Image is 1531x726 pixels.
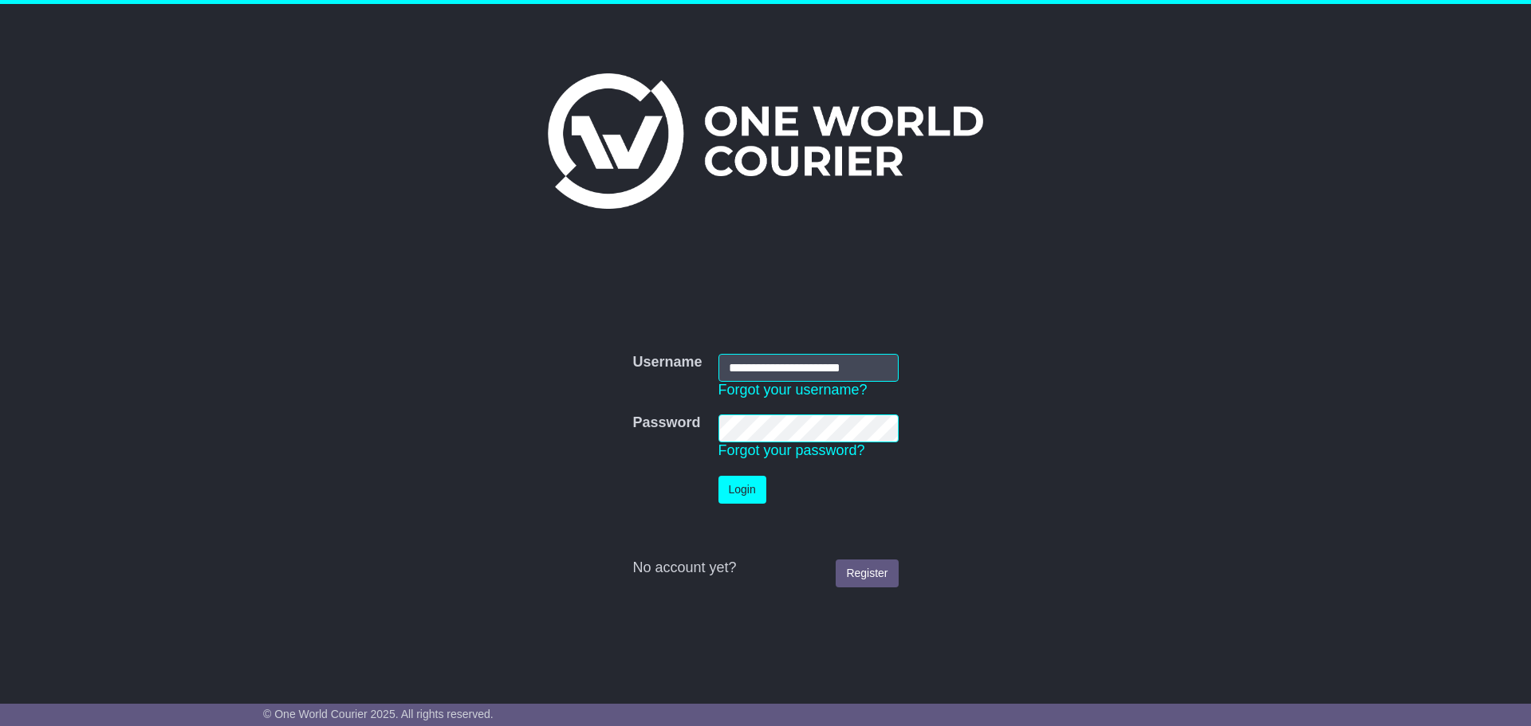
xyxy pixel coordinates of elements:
button: Login [718,476,766,504]
img: One World [548,73,983,209]
a: Forgot your username? [718,382,868,398]
a: Register [836,559,898,587]
label: Password [632,414,700,432]
label: Username [632,354,702,371]
a: Forgot your password? [718,442,865,458]
span: © One World Courier 2025. All rights reserved. [263,708,494,720]
div: No account yet? [632,559,898,577]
